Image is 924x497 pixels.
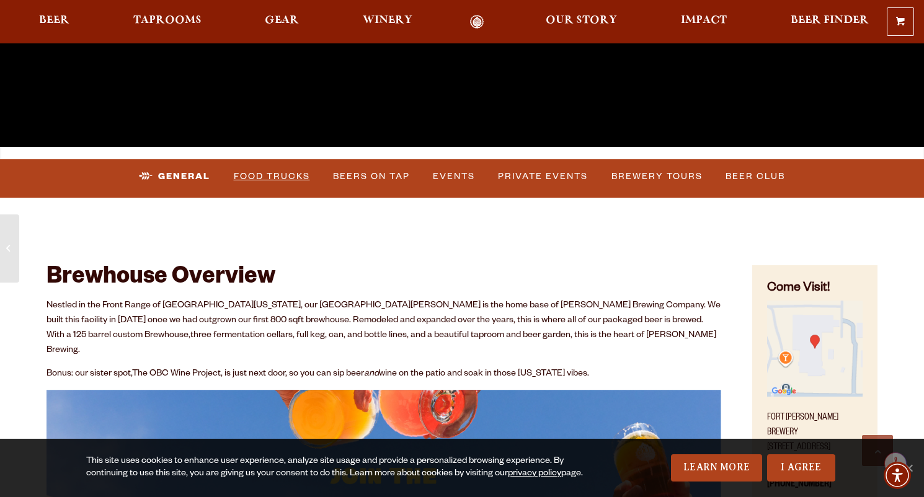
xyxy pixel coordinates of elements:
a: Beers on Tap [328,162,415,191]
a: Beer [31,15,78,29]
span: Winery [363,15,412,25]
p: Bonus: our sister spot, , is just next door, so you can sip beer wine on the patio and soak in th... [47,367,721,382]
span: Beer [39,15,69,25]
em: and [364,369,379,379]
a: Beer Club [721,162,790,191]
h2: Brewhouse Overview [47,265,721,292]
a: Learn More [671,454,762,482]
p: Fort [PERSON_NAME] Brewery [STREET_ADDRESS][PERSON_NAME] [767,403,863,470]
div: Accessibility Menu [884,462,911,489]
span: Our Story [546,15,617,25]
a: Private Events [493,162,593,191]
a: Taprooms [125,15,210,29]
a: Scroll to top [862,435,893,466]
a: Food Trucks [229,162,315,191]
h4: Come Visit! [767,280,863,298]
span: Beer Finder [791,15,869,25]
div: This site uses cookies to enhance user experience, analyze site usage and provide a personalized ... [86,455,603,480]
a: privacy policy [508,469,561,479]
a: Find on Google Maps (opens in a new window) [767,390,863,400]
a: The OBC Wine Project [132,369,221,379]
a: Impact [673,15,735,29]
span: Gear [265,15,299,25]
a: Brewery Tours [606,162,708,191]
p: Nestled in the Front Range of [GEOGRAPHIC_DATA][US_STATE], our [GEOGRAPHIC_DATA][PERSON_NAME] is ... [47,299,721,358]
span: Impact [681,15,727,25]
a: Our Story [538,15,625,29]
a: Gear [257,15,307,29]
a: Events [428,162,480,191]
a: Odell Home [454,15,500,29]
img: Small thumbnail of location on map [767,301,863,396]
a: I Agree [767,454,835,482]
span: Taprooms [133,15,202,25]
a: Beer Finder [783,15,877,29]
a: General [134,162,215,191]
a: Winery [355,15,420,29]
span: three fermentation cellars, full keg, can, and bottle lines, and a beautiful taproom and beer gar... [47,331,716,356]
